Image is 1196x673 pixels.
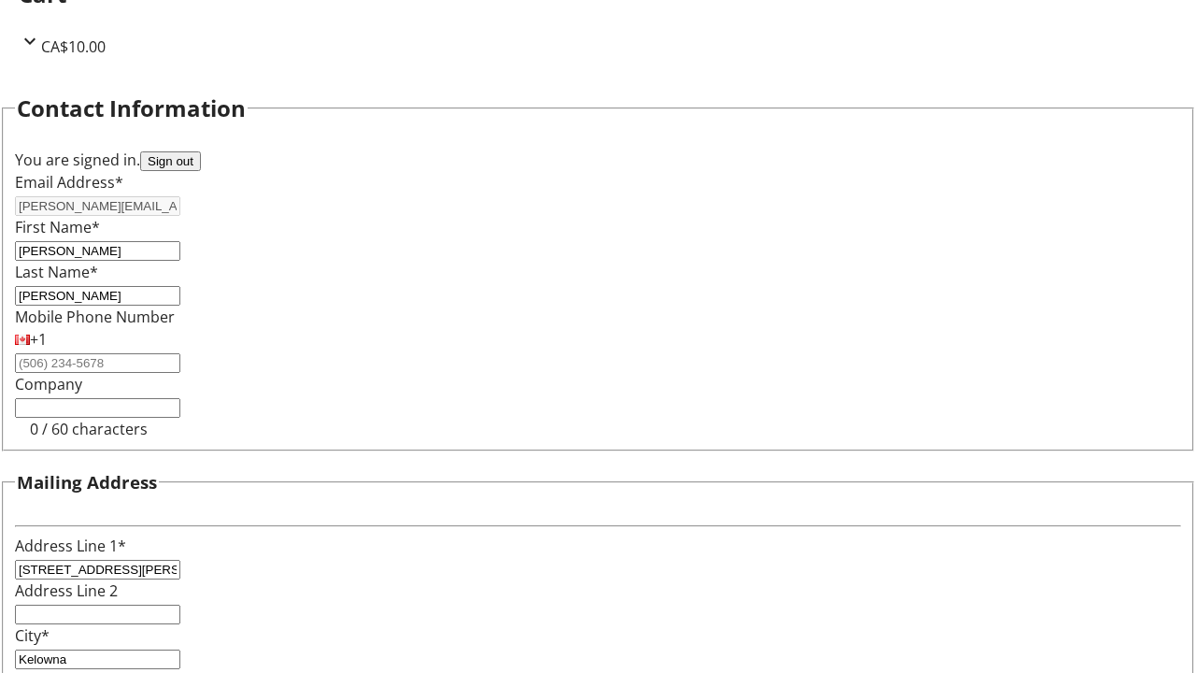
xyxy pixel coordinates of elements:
label: Address Line 1* [15,536,126,556]
label: Mobile Phone Number [15,307,175,327]
input: (506) 234-5678 [15,353,180,373]
label: First Name* [15,217,100,237]
label: City* [15,625,50,646]
h2: Contact Information [17,92,246,125]
input: City [15,650,180,669]
h3: Mailing Address [17,469,157,495]
input: Address [15,560,180,580]
span: CA$10.00 [41,36,106,57]
label: Email Address* [15,172,123,193]
div: You are signed in. [15,149,1181,171]
label: Company [15,374,82,394]
button: Sign out [140,151,201,171]
tr-character-limit: 0 / 60 characters [30,419,148,439]
label: Address Line 2 [15,580,118,601]
label: Last Name* [15,262,98,282]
